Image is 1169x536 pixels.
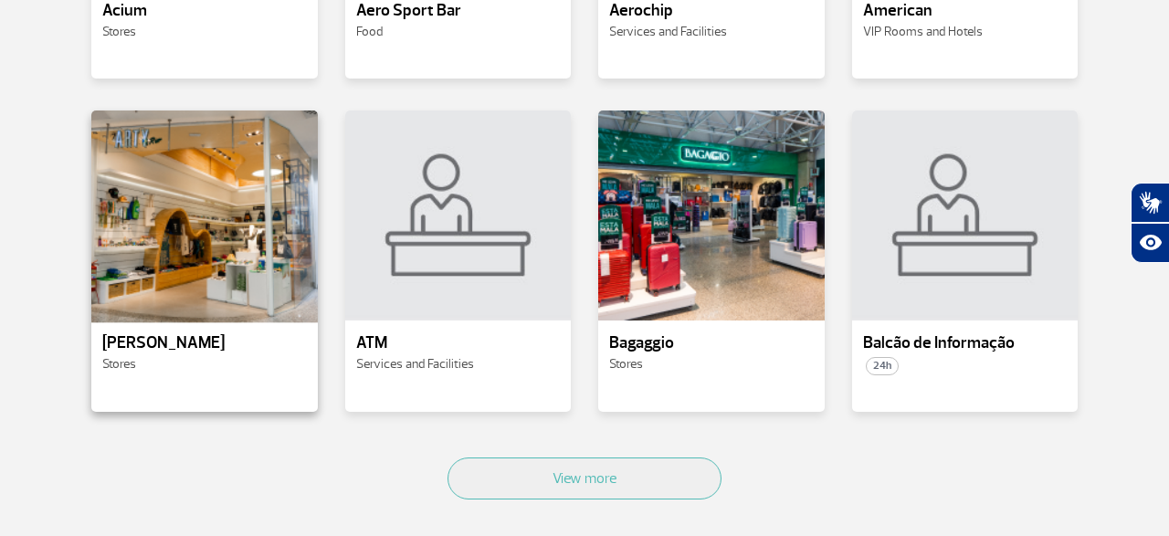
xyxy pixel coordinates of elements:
[866,357,899,375] span: 24h
[356,334,561,352] p: ATM
[609,24,727,39] span: Services and Facilities
[102,24,136,39] span: Stores
[1131,183,1169,223] button: Abrir tradutor de língua de sinais.
[863,24,983,39] span: VIP Rooms and Hotels
[863,334,1068,352] p: Balcão de Informação
[102,334,307,352] p: [PERSON_NAME]
[863,2,1068,20] p: American
[102,2,307,20] p: Acium
[1131,223,1169,263] button: Abrir recursos assistivos.
[609,2,814,20] p: Aerochip
[356,356,474,372] span: Services and Facilities
[1131,183,1169,263] div: Plugin de acessibilidade da Hand Talk.
[609,334,814,352] p: Bagaggio
[448,457,721,499] button: View more
[356,24,383,39] span: Food
[609,356,643,372] span: Stores
[102,356,136,372] span: Stores
[356,2,561,20] p: Aero Sport Bar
